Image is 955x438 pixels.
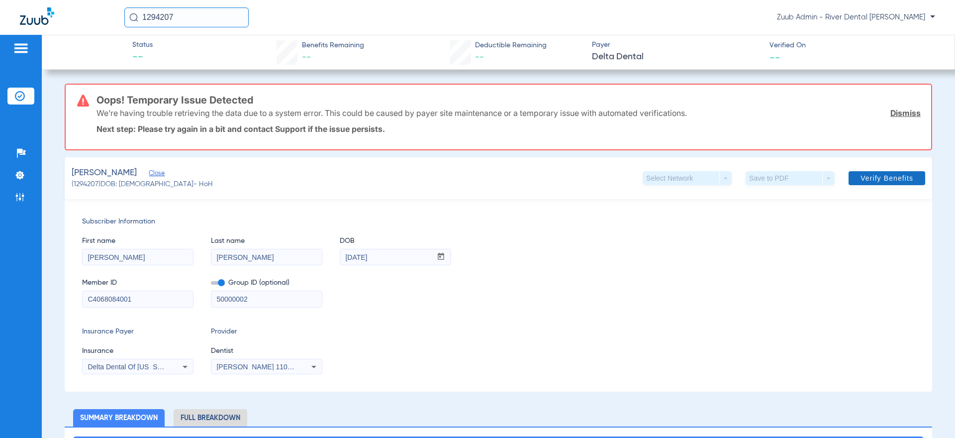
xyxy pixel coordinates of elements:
[860,174,913,182] span: Verify Benefits
[211,236,322,246] span: Last name
[769,40,939,51] span: Verified On
[592,51,761,63] span: Delta Dental
[96,95,921,105] h3: Oops! Temporary Issue Detected
[475,40,547,51] span: Deductible Remaining
[72,167,137,179] span: [PERSON_NAME]
[132,51,153,65] span: --
[211,327,322,337] span: Provider
[340,236,451,246] span: DOB
[129,13,138,22] img: Search Icon
[302,53,311,62] span: --
[849,171,925,185] button: Verify Benefits
[174,409,247,427] li: Full Breakdown
[96,108,687,118] p: We’re having trouble retrieving the data due to a system error. This could be caused by payer sit...
[777,12,935,22] span: Zuub Admin - River Dental [PERSON_NAME]
[211,278,322,288] span: Group ID (optional)
[905,390,955,438] iframe: Chat Widget
[592,40,761,50] span: Payer
[96,124,921,134] p: Next step: Please try again in a bit and contact Support if the issue persists.
[73,409,165,427] li: Summary Breakdown
[20,7,54,25] img: Zuub Logo
[82,278,193,288] span: Member ID
[82,346,193,356] span: Insurance
[211,346,322,356] span: Dentist
[475,53,484,62] span: --
[132,40,153,50] span: Status
[431,249,451,265] button: Open calendar
[77,95,89,107] img: error-icon
[890,108,921,118] a: Dismiss
[149,170,158,179] span: Close
[302,40,364,51] span: Benefits Remaining
[72,179,213,190] span: (1294207) DOB: [DEMOGRAPHIC_DATA] - HoH
[124,7,249,27] input: Search for patients
[13,42,29,54] img: hamburger-icon
[88,363,176,371] span: Delta Dental Of [US_STATE]
[82,327,193,337] span: Insurance Payer
[216,363,314,371] span: [PERSON_NAME] 1104513134
[82,236,193,246] span: First name
[769,52,780,62] span: --
[82,217,915,227] span: Subscriber Information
